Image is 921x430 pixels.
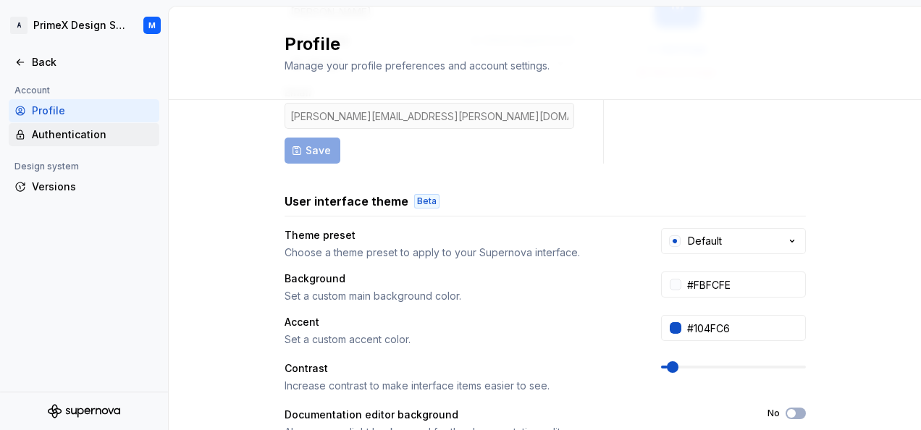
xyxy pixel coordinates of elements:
[9,82,56,99] div: Account
[33,18,126,33] div: PrimeX Design System
[48,404,120,418] svg: Supernova Logo
[32,180,153,194] div: Versions
[285,361,635,376] div: Contrast
[285,315,635,329] div: Accent
[148,20,156,31] div: M
[661,228,806,254] button: Default
[681,315,806,341] input: #104FC6
[32,55,153,69] div: Back
[3,9,165,41] button: APrimeX Design SystemM
[285,379,635,393] div: Increase contrast to make interface items easier to see.
[32,127,153,142] div: Authentication
[767,408,780,419] label: No
[285,193,408,210] h3: User interface theme
[285,33,550,56] h2: Profile
[10,17,28,34] div: A
[9,175,159,198] a: Versions
[285,59,550,72] span: Manage your profile preferences and account settings.
[285,408,741,422] div: Documentation editor background
[681,271,806,298] input: #FFFFFF
[32,104,153,118] div: Profile
[285,228,635,243] div: Theme preset
[9,51,159,74] a: Back
[9,123,159,146] a: Authentication
[688,234,722,248] div: Default
[9,99,159,122] a: Profile
[285,245,635,260] div: Choose a theme preset to apply to your Supernova interface.
[414,194,440,208] div: Beta
[285,289,635,303] div: Set a custom main background color.
[285,271,635,286] div: Background
[9,158,85,175] div: Design system
[285,332,635,347] div: Set a custom accent color.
